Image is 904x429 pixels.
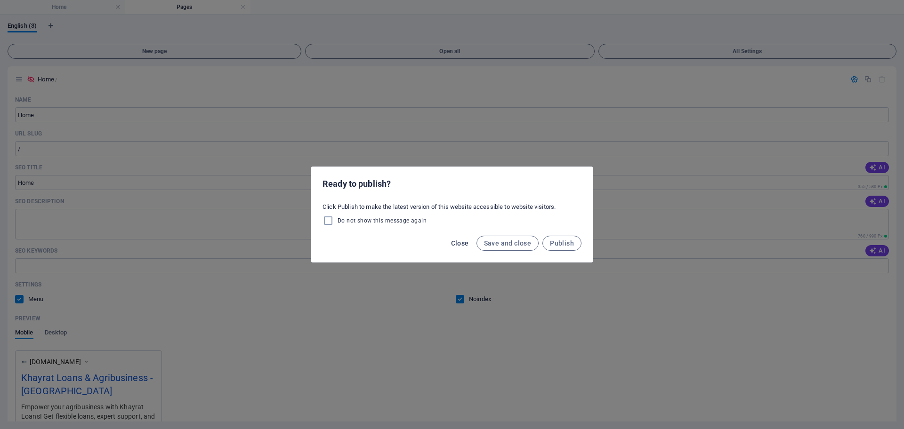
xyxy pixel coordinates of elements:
h2: Ready to publish? [323,178,581,190]
span: Save and close [484,239,532,247]
button: Save and close [476,236,539,251]
div: Click Publish to make the latest version of this website accessible to website visitors. [311,199,593,230]
button: Publish [542,236,581,251]
span: Publish [550,239,574,247]
span: Close [451,239,469,247]
button: Close [447,236,473,251]
span: Do not show this message again [338,217,427,224]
